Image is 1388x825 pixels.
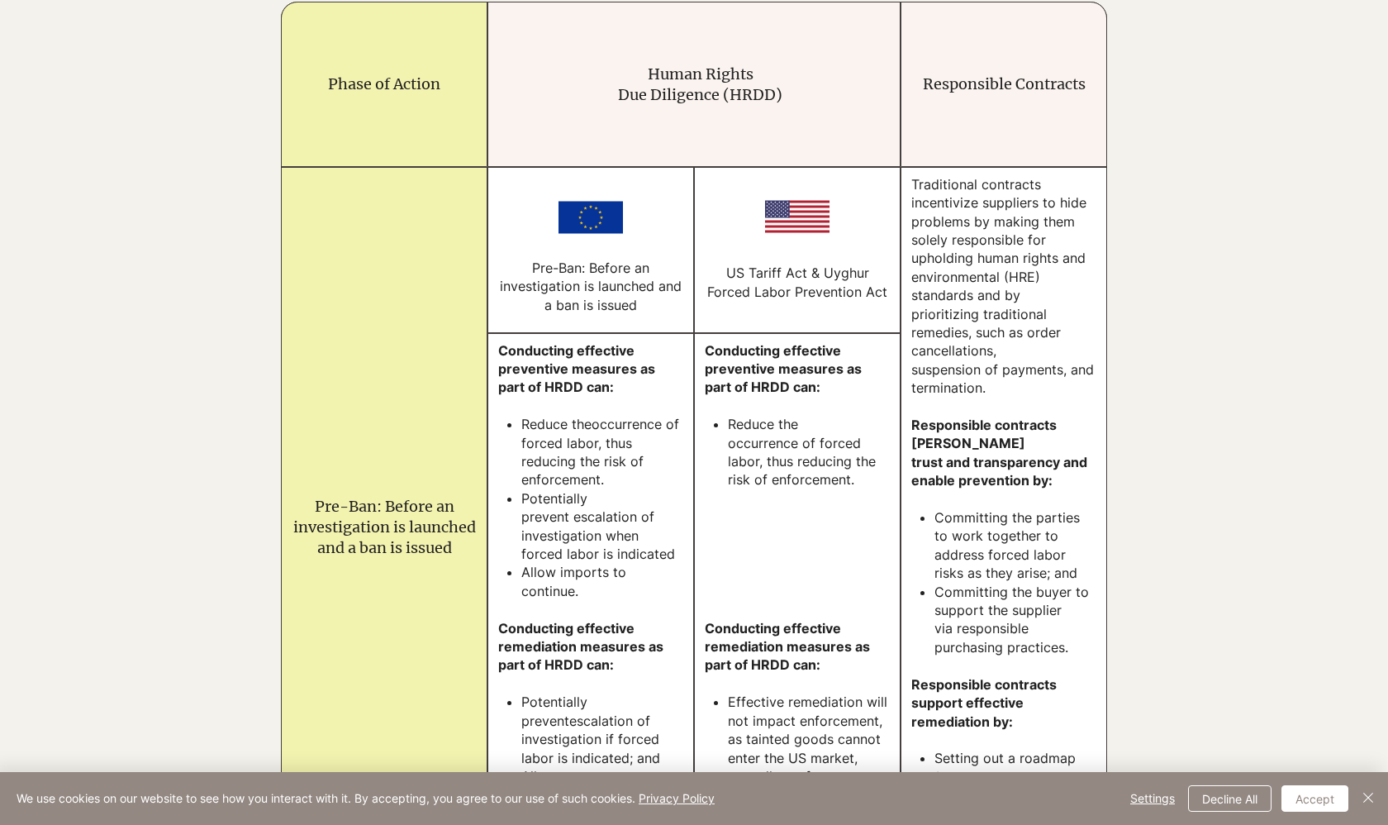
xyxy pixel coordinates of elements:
[911,676,1057,730] span: Responsible contracts support effective remediation by:
[911,176,1094,489] span: Traditional contracts incentivize suppliers to hide problems by making them solely responsible fo...
[705,620,870,674] span: Conducting effective remediation measures as part of HRDD can:
[934,584,1089,656] span: Committing the buyer to support the supplier via responsible purchasing practices.
[521,564,626,598] span: Allow imports to continue.
[911,74,1097,94] h2: Responsible Contracts
[1358,788,1378,808] img: Close
[521,490,675,562] span: Potentially prevent escalation of investigation when forced labor is indicated
[728,415,890,600] h2: Reduce the occurrence of forced labor, thus reducing the risk of enforcement.
[17,791,715,806] span: We use cookies on our website to see how you interact with it. By accepting, you agree to our use...
[521,693,683,767] h2: Potentially prevent
[521,416,679,488] span: occurrence of forced labor, thus reducing the risk of enforcement.
[705,342,862,396] span: Conducting effective preventive measures as part of HRDD can:
[1130,786,1175,811] span: Settings
[520,64,880,105] h2: Human Rights Due Diligence (HRDD)
[500,260,682,313] span: Pre-Ban: Before an investigation is launched and a ban is issued
[521,415,683,489] h2: Reduce the
[705,264,891,301] h2: US Tariff Act & Uyghur Forced Labor Prevention Act
[705,342,862,396] span: ​
[498,342,655,396] span: ​
[911,175,1097,508] h2: ​
[498,620,663,674] span: Conducting effective remediation measures as part of HRDD can:
[1358,785,1378,812] button: Close
[521,713,660,766] span: escalation of investigation if forced labor is indicated; and
[498,342,655,396] span: Conducting effective preventive measures as part of HRDD can:
[291,74,477,94] h2: Phase of Action
[934,509,1080,581] span: Committing the parties to work together to address forced labor risks as they arise; and
[1281,785,1348,812] button: Accept
[911,417,1087,489] span: Responsible contracts [PERSON_NAME] trust and transparency and enable prevention by:
[934,749,1096,804] h2: Setting out a roadmap for remediation; and
[1188,785,1272,812] button: Decline All
[521,768,647,803] span: Allow a company to continue to import
[292,496,478,559] h2: Pre-Ban: Before an investigation is launched and a ban is issued
[639,791,715,805] a: Privacy Policy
